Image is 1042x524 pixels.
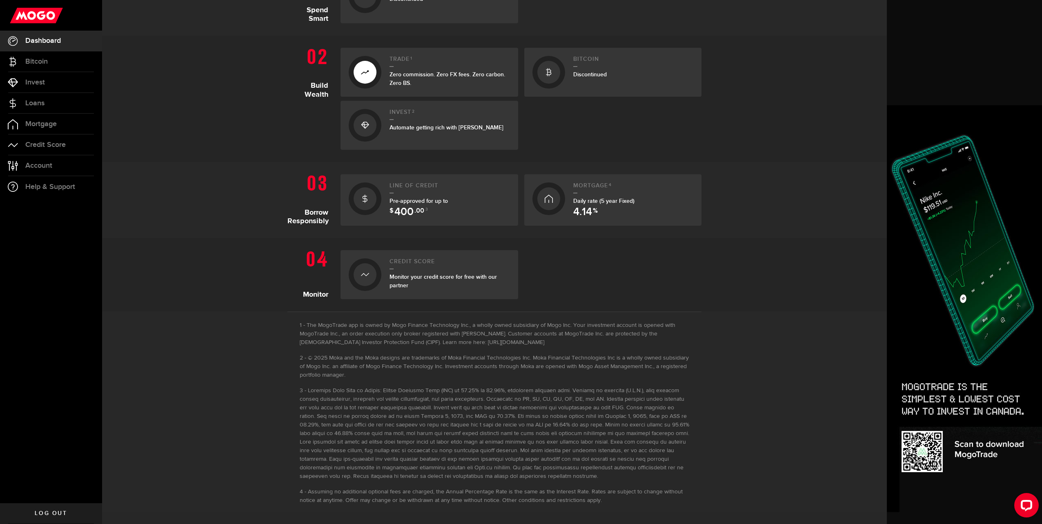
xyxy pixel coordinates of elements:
li: The MogoTrade app is owned by Mogo Finance Technology Inc., a wholly owned subsidiary of Mogo Inc... [300,321,689,347]
span: Mortgage [25,120,57,128]
h2: Trade [390,56,510,67]
span: .00 [414,208,424,218]
li: © 2025 Moka and the Moka designs are trademarks of Moka Financial Technologies Inc. Moka Financia... [300,354,689,380]
sup: 1 [410,56,412,61]
span: Help & Support [25,183,75,191]
li: Assuming no additional optional fees are charged, the Annual Percentage Rate is the same as the I... [300,488,689,505]
img: Side-banner-trade-up-1126-380x1026 [887,105,1042,524]
span: Bitcoin [25,58,48,65]
iframe: LiveChat chat widget [1008,490,1042,524]
span: Credit Score [25,141,66,149]
span: % [593,208,598,218]
h1: Build Wealth [287,44,334,150]
span: Invest [25,79,45,86]
span: Log out [35,511,67,516]
span: Discontinued [573,71,607,78]
a: Credit ScoreMonitor your credit score for free with our partner [341,250,518,299]
h1: Monitor [287,246,334,299]
li: Loremips Dolo Sita co Adipis: Elitse Doeiusmo Temp (INC) ut 57.25% la 82.96%, etdolorem aliquaen ... [300,386,689,481]
h2: Bitcoin [573,56,694,67]
span: $ [390,208,394,218]
h2: Line of credit [390,182,510,193]
span: 400 [394,207,414,218]
sup: 3 [425,207,428,212]
h2: Credit Score [390,258,510,269]
a: BitcoinDiscontinued [524,48,702,97]
a: Trade1Zero commission. Zero FX fees. Zero carbon. Zero BS. [341,48,518,97]
a: Mortgage4Daily rate (5 year Fixed) 4.14 % [524,174,702,226]
span: Zero commission. Zero FX fees. Zero carbon. Zero BS. [390,71,505,87]
span: Loans [25,100,45,107]
h1: Borrow Responsibly [287,170,334,226]
span: Pre-approved for up to [390,198,448,213]
span: Automate getting rich with [PERSON_NAME] [390,124,503,131]
span: 4.14 [573,207,592,218]
sup: 4 [609,182,612,187]
span: Daily rate (5 year Fixed) [573,198,635,204]
span: Monitor your credit score for free with our partner [390,273,497,289]
span: Dashboard [25,37,61,44]
sup: 2 [412,109,415,114]
a: Line of creditPre-approved for up to $ 400 .00 3 [341,174,518,226]
h2: Invest [390,109,510,120]
a: Invest2Automate getting rich with [PERSON_NAME] [341,101,518,150]
h2: Mortgage [573,182,694,193]
span: Account [25,162,52,169]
